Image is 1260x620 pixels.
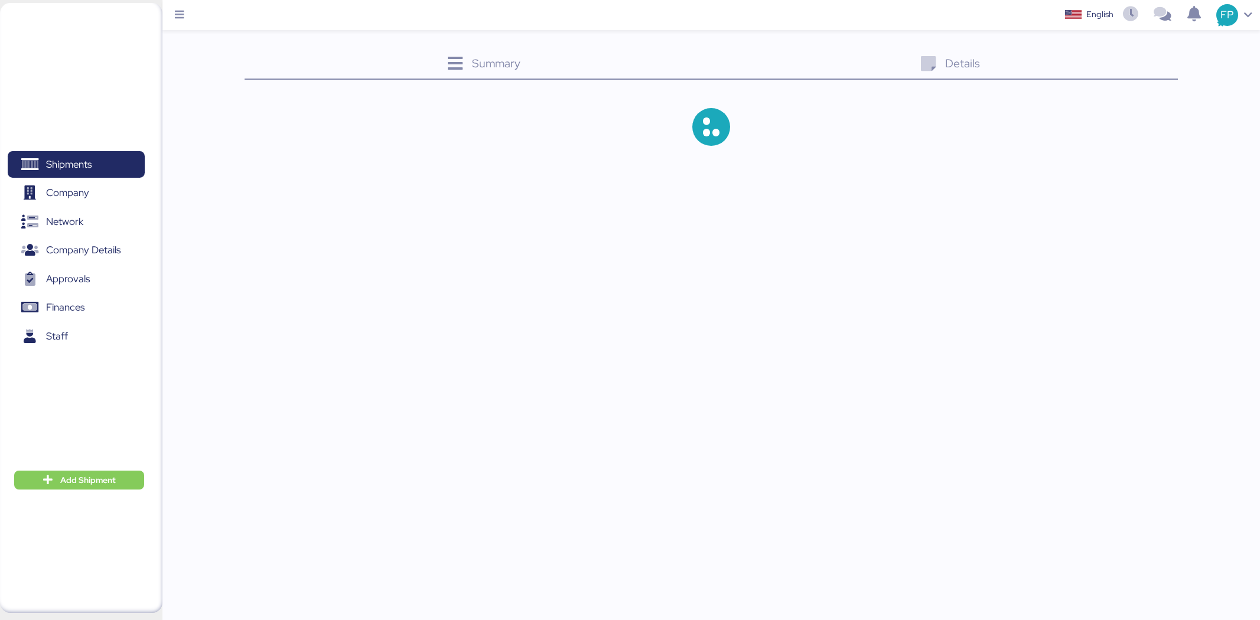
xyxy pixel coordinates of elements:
[8,266,145,293] a: Approvals
[472,56,520,71] span: Summary
[46,299,84,316] span: Finances
[46,328,68,345] span: Staff
[14,471,144,490] button: Add Shipment
[8,237,145,264] a: Company Details
[945,56,980,71] span: Details
[46,270,90,288] span: Approvals
[8,151,145,178] a: Shipments
[46,213,83,230] span: Network
[46,156,92,173] span: Shipments
[8,208,145,236] a: Network
[46,242,121,259] span: Company Details
[170,5,190,25] button: Menu
[1220,7,1233,22] span: FP
[8,323,145,350] a: Staff
[1086,8,1114,21] div: English
[8,294,145,321] a: Finances
[46,184,89,201] span: Company
[60,473,116,487] span: Add Shipment
[8,180,145,207] a: Company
